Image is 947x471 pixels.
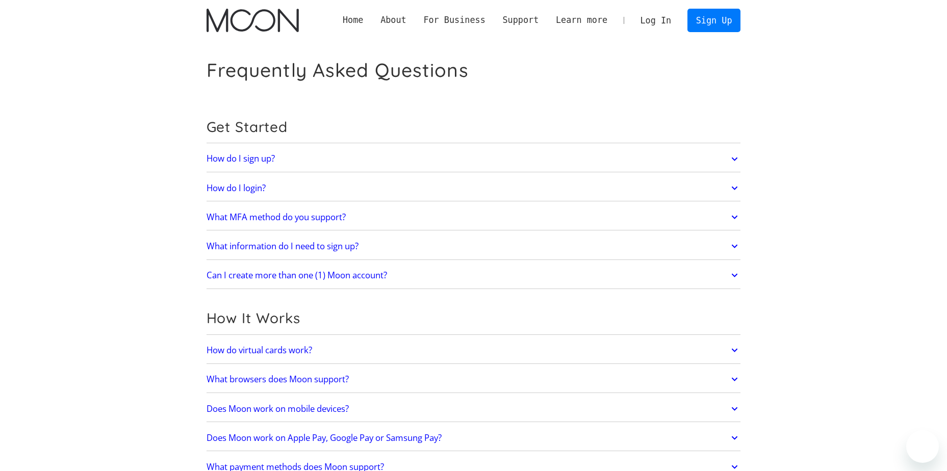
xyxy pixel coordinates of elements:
a: What MFA method do you support? [207,206,741,228]
div: Support [502,14,539,27]
h2: Does Moon work on Apple Pay, Google Pay or Samsung Pay? [207,433,442,443]
h2: Get Started [207,118,741,136]
h2: Can I create more than one (1) Moon account? [207,270,387,280]
a: Does Moon work on Apple Pay, Google Pay or Samsung Pay? [207,427,741,449]
h2: What browsers does Moon support? [207,374,349,384]
div: For Business [415,14,494,27]
a: What information do I need to sign up? [207,235,741,257]
a: How do I sign up? [207,148,741,170]
iframe: Button to launch messaging window [906,430,939,463]
div: Learn more [547,14,616,27]
h2: How do virtual cards work? [207,345,312,355]
a: What browsers does Moon support? [207,369,741,390]
h2: Does Moon work on mobile devices? [207,404,349,414]
a: Can I create more than one (1) Moon account? [207,265,741,286]
h2: How It Works [207,309,741,327]
div: About [372,14,415,27]
div: About [380,14,406,27]
h2: How do I login? [207,183,266,193]
a: How do I login? [207,177,741,199]
h2: What information do I need to sign up? [207,241,359,251]
h1: Frequently Asked Questions [207,59,469,82]
a: How do virtual cards work? [207,339,741,361]
a: home [207,9,299,32]
div: Learn more [556,14,607,27]
div: Support [494,14,547,27]
a: Log In [632,9,680,32]
img: Moon Logo [207,9,299,32]
h2: What MFA method do you support? [207,212,346,222]
div: For Business [423,14,485,27]
a: Sign Up [687,9,740,32]
a: Home [334,14,372,27]
h2: How do I sign up? [207,153,275,164]
a: Does Moon work on mobile devices? [207,398,741,420]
